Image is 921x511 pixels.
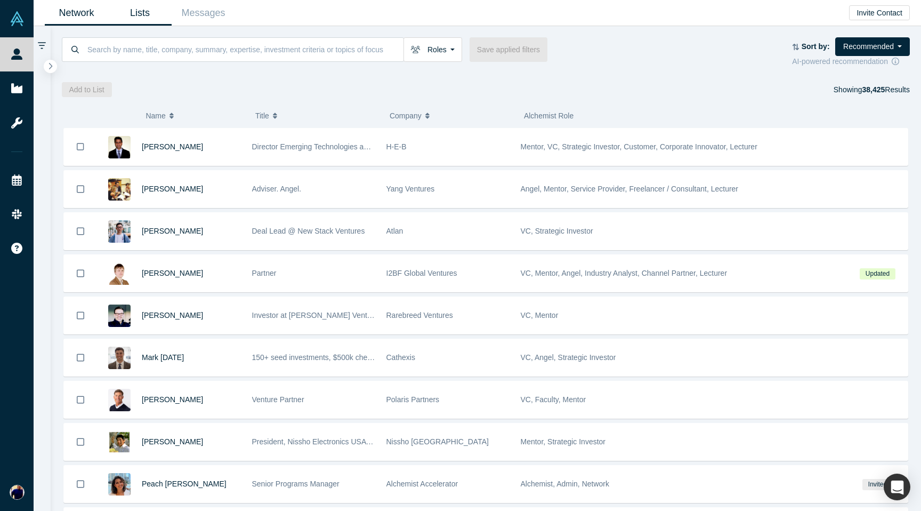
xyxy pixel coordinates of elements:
[172,1,235,26] a: Messages
[108,178,131,201] img: Terrence Yang's Profile Image
[521,480,610,488] span: Alchemist, Admin, Network
[386,437,489,446] span: Nissho [GEOGRAPHIC_DATA]
[862,85,885,94] strong: 38,425
[108,136,131,158] img: Ravi Kanniganti's Profile Image
[862,85,910,94] span: Results
[146,105,244,127] button: Name
[802,42,830,51] strong: Sort by:
[64,381,97,418] button: Bookmark
[386,269,457,277] span: I2BF Global Ventures
[255,105,378,127] button: Title
[142,353,184,362] a: Mark [DATE]
[142,395,203,404] a: [PERSON_NAME]
[108,220,131,243] img: Austin Ju's Profile Image
[521,185,739,193] span: Angel, Mentor, Service Provider, Freelancer / Consultant, Lecturer
[521,142,757,151] span: Mentor, VC, Strategic Investor, Customer, Corporate Innovator, Lecturer
[45,1,108,26] a: Network
[403,37,462,62] button: Roles
[521,353,616,362] span: VC, Angel, Strategic Investor
[386,185,435,193] span: Yang Ventures
[252,269,277,277] span: Partner
[252,480,340,488] span: Senior Programs Manager
[521,395,586,404] span: VC, Faculty, Mentor
[252,437,384,446] span: President, Nissho Electronics USA Corp
[386,480,458,488] span: Alchemist Accelerator
[386,311,453,320] span: Rarebreed Ventures
[108,262,131,285] img: Alexander Korchevsky's Profile Image
[252,142,409,151] span: Director Emerging Technologies and Innovation
[108,347,131,369] img: Mark Friday's Profile Image
[521,227,593,235] span: VC, Strategic Investor
[386,395,440,404] span: Polaris Partners
[252,395,304,404] span: Venture Partner
[64,171,97,207] button: Bookmark
[142,269,203,277] a: [PERSON_NAME]
[386,142,407,151] span: H-E-B
[64,213,97,250] button: Bookmark
[142,480,227,488] a: Peach [PERSON_NAME]
[390,105,513,127] button: Company
[108,473,131,496] img: Peach Nashed's Profile Image
[252,185,302,193] span: Adviser. Angel.
[142,311,203,320] a: [PERSON_NAME]
[386,353,415,362] span: Cathexis
[64,466,97,502] button: Bookmark
[142,185,203,193] a: [PERSON_NAME]
[108,389,131,411] img: Gary Swart's Profile Image
[792,56,910,67] div: AI-powered recommendation
[390,105,422,127] span: Company
[108,1,172,26] a: Lists
[521,311,559,320] span: VC, Mentor
[252,227,365,235] span: Deal Lead @ New Stack Ventures
[64,255,97,292] button: Bookmark
[64,424,97,460] button: Bookmark
[524,111,573,120] span: Alchemist Role
[255,105,269,127] span: Title
[521,269,728,277] span: VC, Mentor, Angel, Industry Analyst, Channel Partner, Lecturer
[108,431,131,453] img: Mizuki Enomoto's Profile Image
[862,479,892,490] span: Invited
[10,11,25,26] img: Alchemist Vault Logo
[521,437,606,446] span: Mentor, Strategic Investor
[62,82,112,97] button: Add to List
[860,268,895,280] span: Updated
[470,37,547,62] button: Save applied filters
[386,227,403,235] span: Atlan
[64,339,97,376] button: Bookmark
[834,82,910,97] div: Showing
[142,142,203,151] a: [PERSON_NAME]
[64,128,97,165] button: Bookmark
[252,353,490,362] span: 150+ seed investments, $500k checks, sector agnostic, traction focused
[146,105,165,127] span: Name
[142,227,203,235] a: [PERSON_NAME]
[108,305,131,327] img: Jonathan Kroll's Profile Image
[252,311,382,320] span: Investor at [PERSON_NAME] Ventures
[849,5,910,20] button: Invite Contact
[86,37,403,62] input: Search by name, title, company, summary, expertise, investment criteria or topics of focus
[142,437,203,446] a: [PERSON_NAME]
[10,485,25,500] img: Vivek Pratap Singh's Account
[835,37,910,56] button: Recommended
[64,297,97,334] button: Bookmark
